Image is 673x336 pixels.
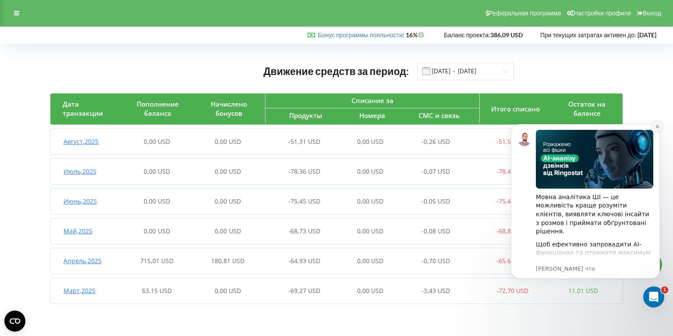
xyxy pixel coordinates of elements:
span: -68,81 USD [496,227,528,235]
span: 0,00 USD [215,197,241,205]
span: 0,00 USD [144,227,170,235]
span: -78,43 USD [496,167,528,175]
span: Июль , 2025 [64,167,96,175]
span: Настройки профиля [574,10,631,17]
span: 0,00 USD [357,137,383,146]
span: -0,05 USD [422,197,450,205]
span: 0,00 USD [144,137,170,146]
span: 715,01 USD [140,257,174,265]
span: 0,00 USD [215,167,241,175]
span: -65,63 USD [496,257,528,265]
span: 0,00 USD [357,257,383,265]
span: -72,70 USD [496,286,528,295]
span: Продукты [289,111,322,120]
span: 0,00 USD [357,286,383,295]
span: СМС и связь [418,111,460,120]
span: Дата транзакции [63,100,103,118]
span: 0,00 USD [144,197,170,205]
a: Бонус программы лояльности [318,31,403,39]
span: 0,00 USD [357,167,383,175]
strong: 16% [406,31,426,39]
iframe: Intercom live chat [643,286,664,307]
span: -3,43 USD [422,286,450,295]
span: 0,00 USD [144,167,170,175]
span: 1 [661,286,668,293]
span: 0,00 USD [215,137,241,146]
span: 0,00 USD [215,286,241,295]
span: 63,15 USD [142,286,172,295]
span: Движение средств за период: [263,65,409,77]
span: При текущих затратах активен до: [540,31,636,39]
span: -68,73 USD [288,227,320,235]
span: Списание за [351,96,393,105]
span: Реферальная программа [489,10,561,17]
span: -51,57 USD [496,137,528,146]
span: 0,00 USD [215,227,241,235]
span: Баланс проекта: [444,31,490,39]
span: -64,93 USD [288,257,320,265]
span: -0,08 USD [422,227,450,235]
span: 0,00 USD [357,227,383,235]
button: Open CMP widget [4,311,25,332]
iframe: Intercom notifications сообщение [498,111,673,312]
span: -51,31 USD [288,137,320,146]
span: -78,36 USD [288,167,320,175]
span: -0,70 USD [422,257,450,265]
span: Остаток на балансе [568,100,606,118]
span: Начислено бонусов [211,100,247,118]
span: Номера [359,111,385,120]
span: -75,45 USD [288,197,320,205]
span: Пополнение баланса [137,100,179,118]
span: -69,27 USD [288,286,320,295]
span: Апрель , 2025 [64,257,102,265]
span: : [318,31,404,39]
span: -0,26 USD [422,137,450,146]
span: -0,07 USD [422,167,450,175]
span: Выход [643,10,661,17]
span: Июнь , 2025 [64,197,97,205]
span: Итого списано [491,104,540,113]
span: 180,81 USD [211,257,244,265]
strong: [DATE] [638,31,656,39]
span: Март , 2025 [64,286,96,295]
span: -75,49 USD [496,197,528,205]
span: 0,00 USD [357,197,383,205]
span: Август , 2025 [64,137,99,146]
strong: 386,09 USD [490,31,523,39]
span: Май , 2025 [64,227,92,235]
